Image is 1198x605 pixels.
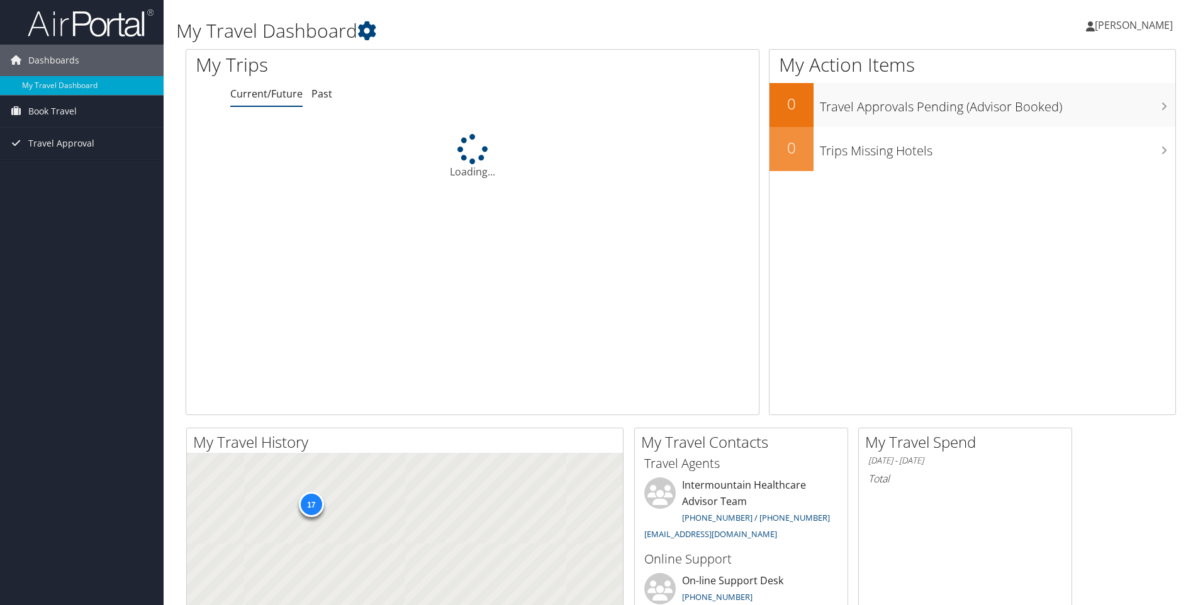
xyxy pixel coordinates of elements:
a: 0Travel Approvals Pending (Advisor Booked) [770,83,1175,127]
h3: Travel Agents [644,455,838,472]
h2: My Travel Spend [865,431,1072,453]
h3: Travel Approvals Pending (Advisor Booked) [820,92,1175,116]
a: [EMAIL_ADDRESS][DOMAIN_NAME] [644,528,777,540]
div: 17 [298,492,323,517]
a: [PHONE_NUMBER] / [PHONE_NUMBER] [682,512,830,523]
span: Travel Approval [28,128,94,159]
div: Loading... [186,134,759,179]
span: [PERSON_NAME] [1095,18,1173,32]
h1: My Action Items [770,52,1175,78]
a: [PHONE_NUMBER] [682,591,753,602]
h3: Trips Missing Hotels [820,136,1175,160]
li: Intermountain Healthcare Advisor Team [638,477,844,545]
a: 0Trips Missing Hotels [770,127,1175,171]
a: Current/Future [230,87,303,101]
h3: Online Support [644,550,838,568]
a: [PERSON_NAME] [1086,6,1185,44]
h1: My Trips [196,52,511,78]
h2: My Travel Contacts [641,431,848,453]
h2: 0 [770,93,814,114]
span: Book Travel [28,96,77,127]
span: Dashboards [28,45,79,76]
h6: [DATE] - [DATE] [868,455,1062,467]
h1: My Travel Dashboard [176,18,849,44]
h2: My Travel History [193,431,623,453]
a: Past [311,87,332,101]
h6: Total [868,472,1062,486]
h2: 0 [770,137,814,158]
img: airportal-logo.png [28,8,154,38]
